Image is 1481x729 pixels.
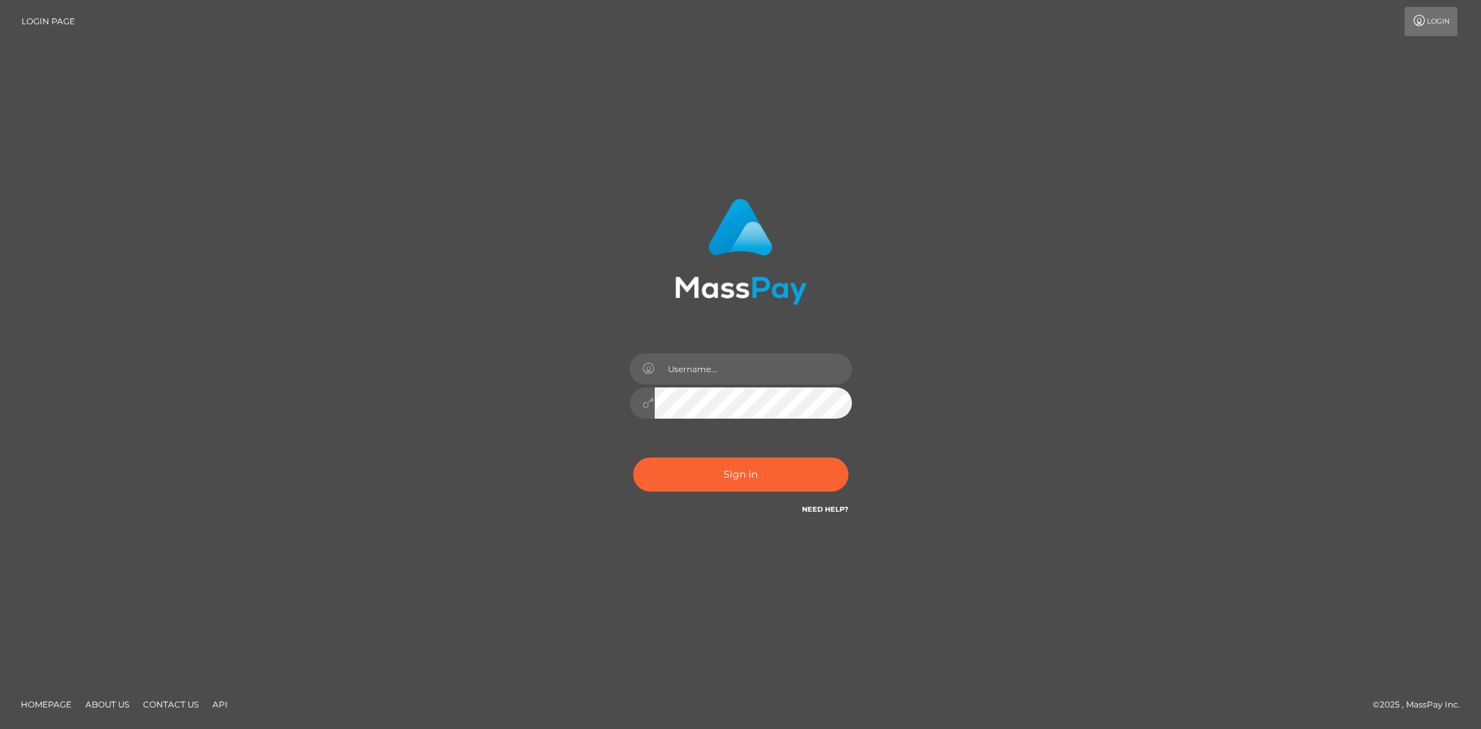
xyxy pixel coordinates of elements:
a: Login [1405,7,1457,36]
a: About Us [80,694,135,715]
a: Need Help? [802,505,848,514]
a: API [207,694,233,715]
a: Login Page [22,7,75,36]
a: Contact Us [137,694,204,715]
img: MassPay Login [675,199,807,305]
a: Homepage [15,694,77,715]
button: Sign in [633,458,848,492]
div: © 2025 , MassPay Inc. [1373,697,1471,712]
input: Username... [655,353,852,385]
